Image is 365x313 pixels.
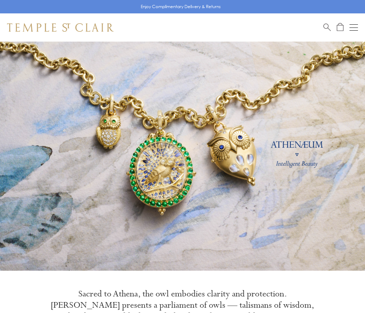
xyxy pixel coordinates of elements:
p: Enjoy Complimentary Delivery & Returns [141,3,221,10]
img: Temple St. Clair [7,23,114,32]
a: Search [323,23,331,32]
button: Open navigation [349,23,358,32]
a: Open Shopping Bag [337,23,343,32]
